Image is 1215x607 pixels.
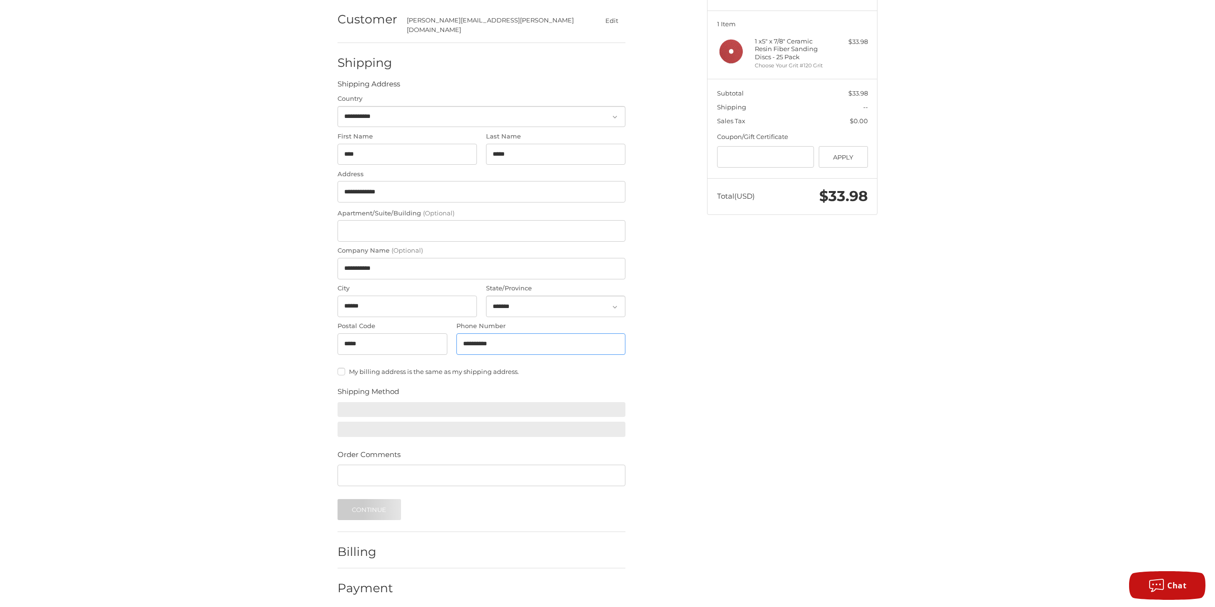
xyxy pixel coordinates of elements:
h2: Customer [338,12,397,27]
h2: Billing [338,544,393,559]
button: Apply [819,146,868,168]
label: Postal Code [338,321,447,331]
small: (Optional) [423,209,454,217]
legend: Shipping Address [338,79,400,94]
small: (Optional) [391,246,423,254]
h3: 1 Item [717,20,868,28]
label: Apartment/Suite/Building [338,209,625,218]
span: $0.00 [850,117,868,125]
label: Address [338,170,625,179]
div: [PERSON_NAME][EMAIL_ADDRESS][PERSON_NAME][DOMAIN_NAME] [407,16,580,34]
span: Total (USD) [717,192,755,201]
label: Phone Number [456,321,625,331]
legend: Shipping Method [338,386,399,402]
span: $33.98 [819,187,868,205]
legend: Order Comments [338,449,401,465]
label: My billing address is the same as my shipping address. [338,368,625,375]
li: Choose Your Grit #120 Grit [755,62,828,70]
span: Chat [1167,580,1186,591]
button: Continue [338,499,401,520]
h4: 1 x 5" x 7/8" Ceramic Resin Fiber Sanding Discs - 25 Pack [755,37,828,61]
label: State/Province [486,284,625,293]
label: First Name [338,132,477,141]
input: Gift Certificate or Coupon Code [717,146,814,168]
button: Chat [1129,571,1205,600]
span: $33.98 [848,89,868,97]
span: -- [863,103,868,111]
span: Shipping [717,103,746,111]
label: Country [338,94,625,104]
span: Subtotal [717,89,744,97]
button: Edit [598,13,625,27]
h2: Payment [338,581,393,596]
label: Company Name [338,246,625,256]
label: Last Name [486,132,625,141]
label: City [338,284,477,293]
span: Sales Tax [717,117,745,125]
div: $33.98 [830,37,868,47]
h2: Shipping [338,55,393,70]
div: Coupon/Gift Certificate [717,132,868,142]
